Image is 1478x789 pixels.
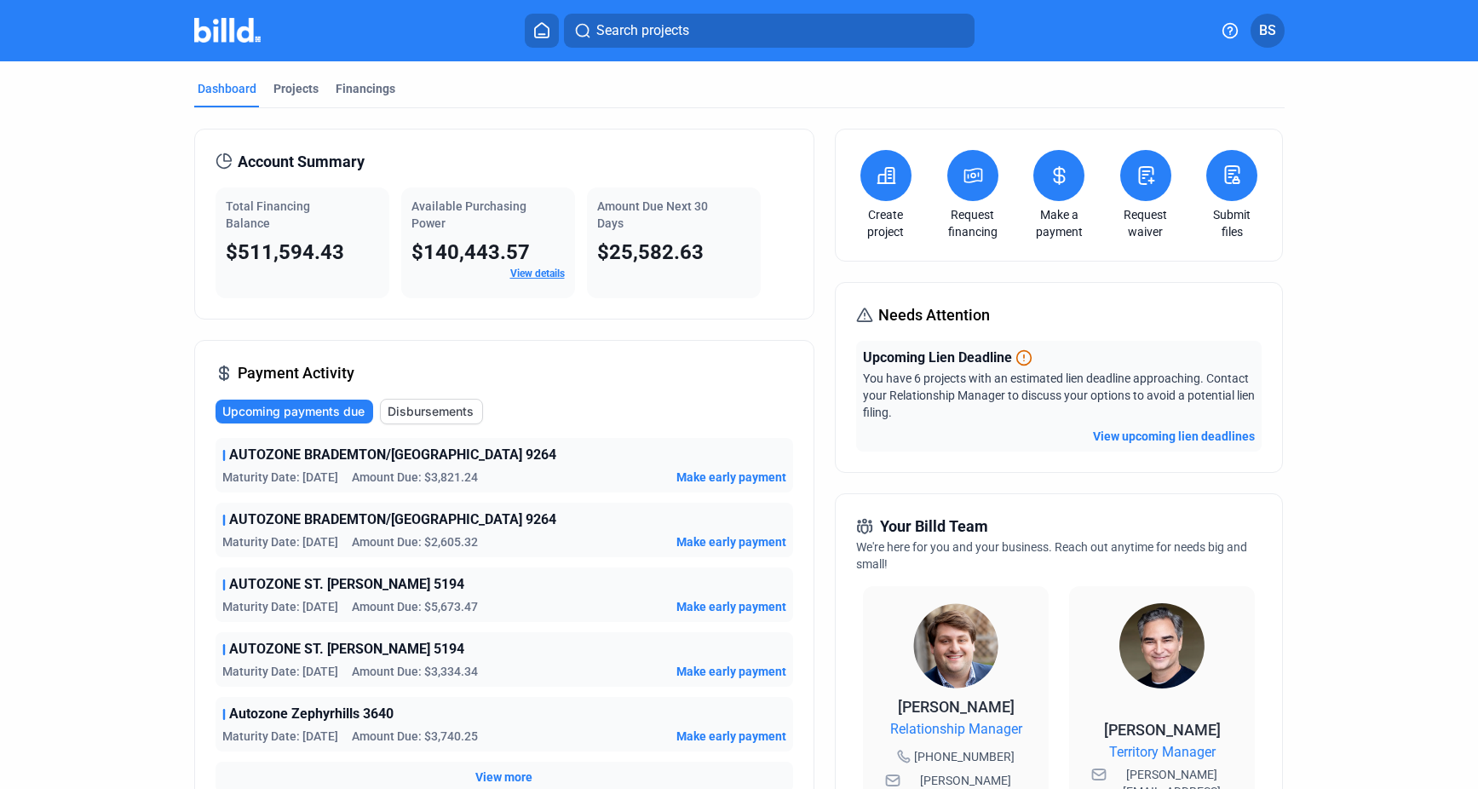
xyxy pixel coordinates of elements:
[863,371,1255,419] span: You have 6 projects with an estimated lien deadline approaching. Contact your Relationship Manage...
[1202,206,1262,240] a: Submit files
[1119,603,1205,688] img: Territory Manager
[226,240,344,264] span: $511,594.43
[1029,206,1089,240] a: Make a payment
[194,18,262,43] img: Billd Company Logo
[352,663,478,680] span: Amount Due: $3,334.34
[913,603,998,688] img: Relationship Manager
[222,728,338,745] span: Maturity Date: [DATE]
[510,268,565,279] a: View details
[676,598,786,615] button: Make early payment
[238,150,365,174] span: Account Summary
[226,199,310,230] span: Total Financing Balance
[352,728,478,745] span: Amount Due: $3,740.25
[273,80,319,97] div: Projects
[388,403,474,420] span: Disbursements
[352,533,478,550] span: Amount Due: $2,605.32
[676,533,786,550] button: Make early payment
[1093,428,1255,445] button: View upcoming lien deadlines
[238,361,354,385] span: Payment Activity
[943,206,1003,240] a: Request financing
[380,399,483,424] button: Disbursements
[676,469,786,486] button: Make early payment
[676,663,786,680] button: Make early payment
[863,348,1012,368] span: Upcoming Lien Deadline
[222,663,338,680] span: Maturity Date: [DATE]
[898,698,1015,716] span: [PERSON_NAME]
[411,199,526,230] span: Available Purchasing Power
[475,769,532,786] button: View more
[229,445,556,465] span: AUTOZONE BRADEMTON/[GEOGRAPHIC_DATA] 9264
[336,80,395,97] div: Financings
[1104,721,1221,739] span: [PERSON_NAME]
[411,240,530,264] span: $140,443.57
[198,80,256,97] div: Dashboard
[856,540,1247,571] span: We're here for you and your business. Reach out anytime for needs big and small!
[597,199,708,230] span: Amount Due Next 30 Days
[229,510,556,530] span: AUTOZONE BRADEMTON/[GEOGRAPHIC_DATA] 9264
[890,719,1022,740] span: Relationship Manager
[564,14,975,48] button: Search projects
[1259,20,1276,41] span: BS
[1116,206,1176,240] a: Request waiver
[352,598,478,615] span: Amount Due: $5,673.47
[229,574,464,595] span: AUTOZONE ST. [PERSON_NAME] 5194
[1109,742,1216,763] span: Territory Manager
[1251,14,1285,48] button: BS
[880,515,988,538] span: Your Billd Team
[596,20,689,41] span: Search projects
[914,748,1015,765] span: [PHONE_NUMBER]
[676,728,786,745] button: Make early payment
[597,240,704,264] span: $25,582.63
[222,598,338,615] span: Maturity Date: [DATE]
[878,303,990,327] span: Needs Attention
[222,469,338,486] span: Maturity Date: [DATE]
[216,400,373,423] button: Upcoming payments due
[222,533,338,550] span: Maturity Date: [DATE]
[222,403,365,420] span: Upcoming payments due
[229,639,464,659] span: AUTOZONE ST. [PERSON_NAME] 5194
[352,469,478,486] span: Amount Due: $3,821.24
[229,704,394,724] span: Autozone Zephyrhills 3640
[856,206,916,240] a: Create project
